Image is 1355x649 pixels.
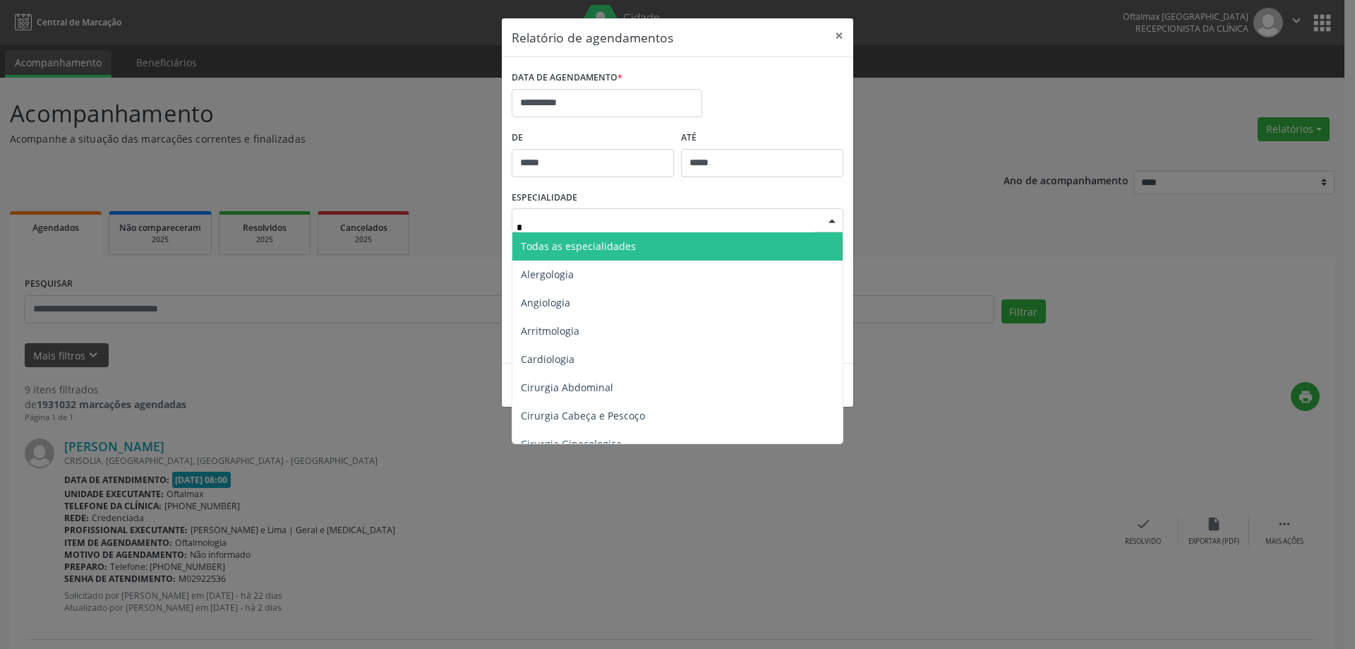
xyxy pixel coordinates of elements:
label: ESPECIALIDADE [512,187,577,209]
span: Cardiologia [521,352,574,366]
button: Close [825,18,853,53]
label: ATÉ [681,127,843,149]
span: Cirurgia Abdominal [521,381,613,394]
span: Arritmologia [521,324,579,338]
label: De [512,127,674,149]
span: Cirurgia Cabeça e Pescoço [521,409,645,422]
span: Angiologia [521,296,570,309]
h5: Relatório de agendamentos [512,28,673,47]
span: Todas as especialidades [521,239,636,253]
label: DATA DE AGENDAMENTO [512,67,622,89]
span: Cirurgia Ginecologica [521,437,622,451]
span: Alergologia [521,268,574,281]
